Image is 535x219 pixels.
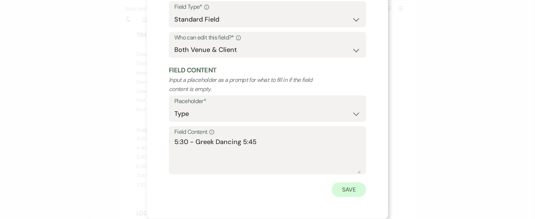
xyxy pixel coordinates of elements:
[174,2,361,12] label: Field Type*
[174,137,361,174] textarea: 5:30 - Greek Dancing 5:45
[332,182,366,197] button: Save
[174,33,361,43] label: Who can edit this field?*
[169,75,327,94] p: Input a placeholder as a prompt for what to fill in if the field content is empty.
[174,96,361,107] label: Placeholder*
[174,127,361,137] label: Field Content
[169,66,366,75] h2: Field Content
